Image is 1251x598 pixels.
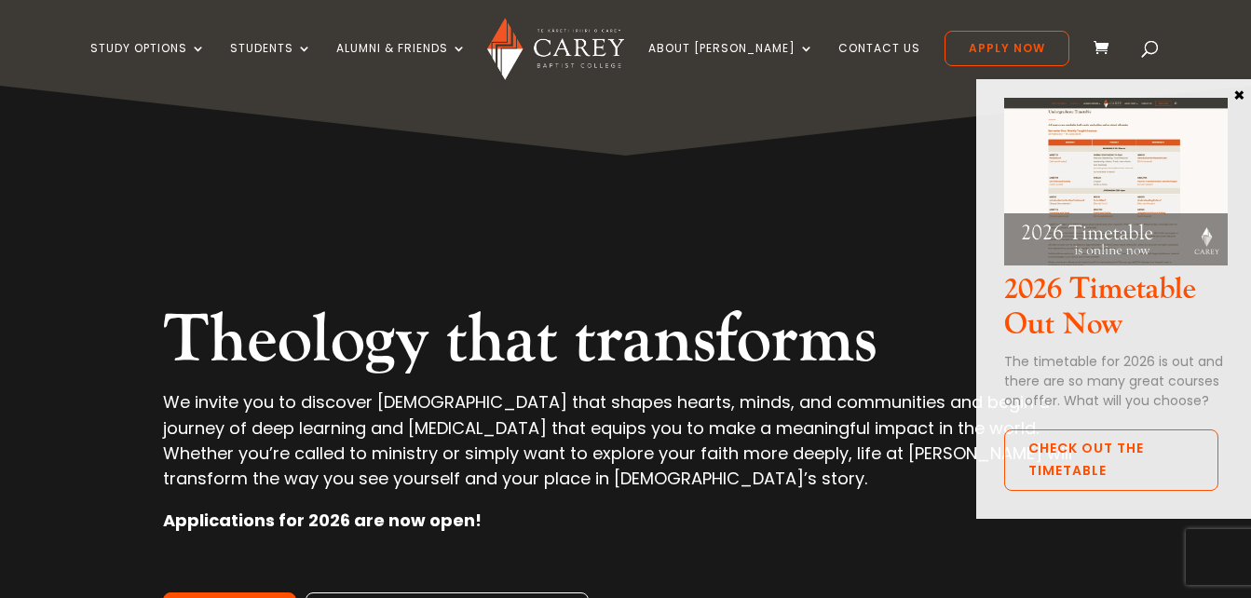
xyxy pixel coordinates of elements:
a: Alumni & Friends [336,42,467,86]
p: The timetable for 2026 is out and there are so many great courses on offer. What will you choose? [1004,352,1228,411]
img: 2026 Timetable [1004,98,1228,265]
a: Students [230,42,312,86]
a: Contact Us [838,42,920,86]
a: Apply Now [945,31,1069,66]
button: Close [1231,86,1249,102]
a: About [PERSON_NAME] [648,42,814,86]
img: Carey Baptist College [487,18,624,80]
p: We invite you to discover [DEMOGRAPHIC_DATA] that shapes hearts, minds, and communities and begin... [163,389,1088,508]
a: Study Options [90,42,206,86]
h2: Theology that transforms [163,300,1088,389]
a: Check out the Timetable [1004,429,1218,491]
a: 2026 Timetable [1004,250,1228,271]
strong: Applications for 2026 are now open! [163,509,482,532]
h3: 2026 Timetable Out Now [1004,272,1228,353]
